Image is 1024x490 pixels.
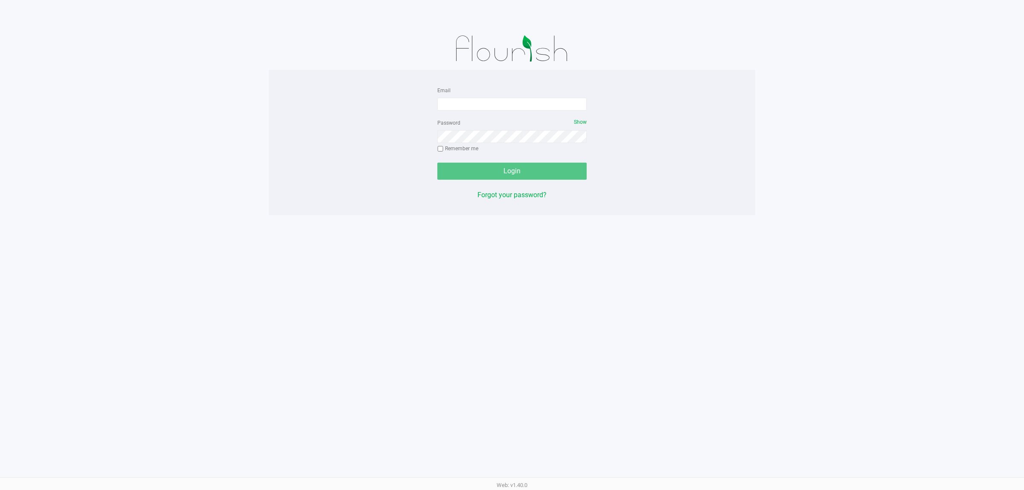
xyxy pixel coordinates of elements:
[497,482,527,488] span: Web: v1.40.0
[574,119,587,125] span: Show
[477,190,547,200] button: Forgot your password?
[437,87,451,94] label: Email
[437,146,443,152] input: Remember me
[437,119,460,127] label: Password
[437,145,478,152] label: Remember me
